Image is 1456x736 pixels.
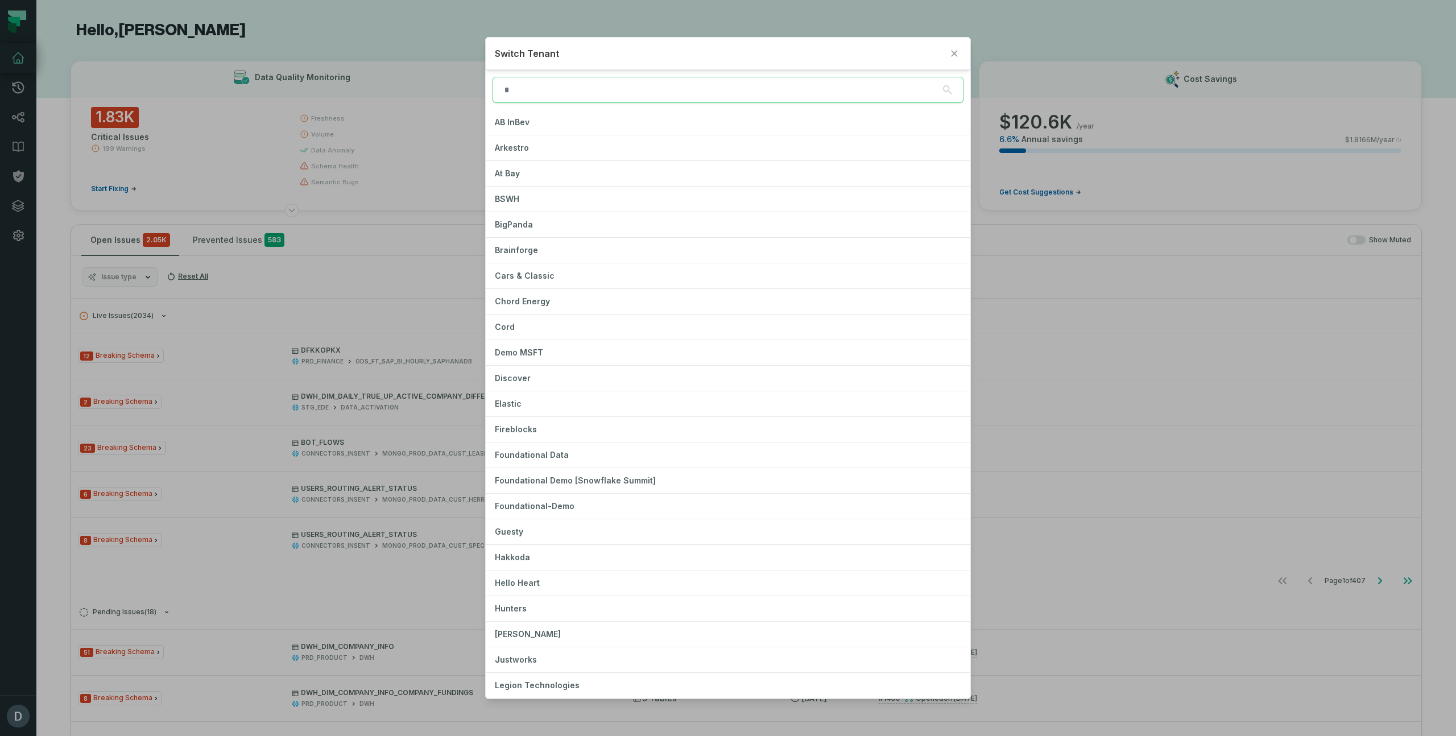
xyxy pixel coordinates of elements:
button: Justworks [486,647,970,672]
span: Cars & Classic [495,271,555,280]
span: Fireblocks [495,424,537,434]
span: BigPanda [495,220,533,229]
span: Elastic [495,399,522,408]
span: Legion Technologies [495,680,580,690]
span: Hunters [495,603,527,613]
button: Cord [486,315,970,340]
span: Brainforge [495,245,538,255]
span: Justworks [495,655,537,664]
span: Arkestro [495,143,529,152]
button: At Bay [486,161,970,186]
button: Brainforge [486,238,970,263]
button: Hunters [486,596,970,621]
h2: Switch Tenant [495,47,942,60]
button: Discover [486,366,970,391]
button: Arkestro [486,135,970,160]
button: Hello Heart [486,570,970,596]
button: Chord Energy [486,289,970,314]
button: Demo MSFT [486,340,970,365]
span: BSWH [495,194,519,204]
button: Hakkoda [486,545,970,570]
button: Legion Technologies [486,673,970,698]
button: Guesty [486,519,970,544]
button: BSWH [486,187,970,212]
button: Foundational Demo [Snowflake Summit] [486,468,970,493]
button: Elastic [486,391,970,416]
span: Hakkoda [495,552,530,562]
span: [PERSON_NAME] [495,629,561,639]
button: Foundational Data [486,443,970,468]
button: AB InBev [486,110,970,135]
button: Foundational-Demo [486,494,970,519]
button: BigPanda [486,212,970,237]
button: [PERSON_NAME] [486,622,970,647]
span: Foundational-Demo [495,501,574,511]
span: Discover [495,373,531,383]
span: Hello Heart [495,578,540,588]
span: Foundational Data [495,450,569,460]
button: Cars & Classic [486,263,970,288]
span: AB InBev [495,117,530,127]
span: Demo MSFT [495,348,543,357]
button: Fireblocks [486,417,970,442]
button: Close [948,47,961,60]
span: At Bay [495,168,520,178]
span: Foundational Demo [Snowflake Summit] [495,475,656,485]
span: Guesty [495,527,523,536]
span: Chord Energy [495,296,550,306]
span: Cord [495,322,515,332]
